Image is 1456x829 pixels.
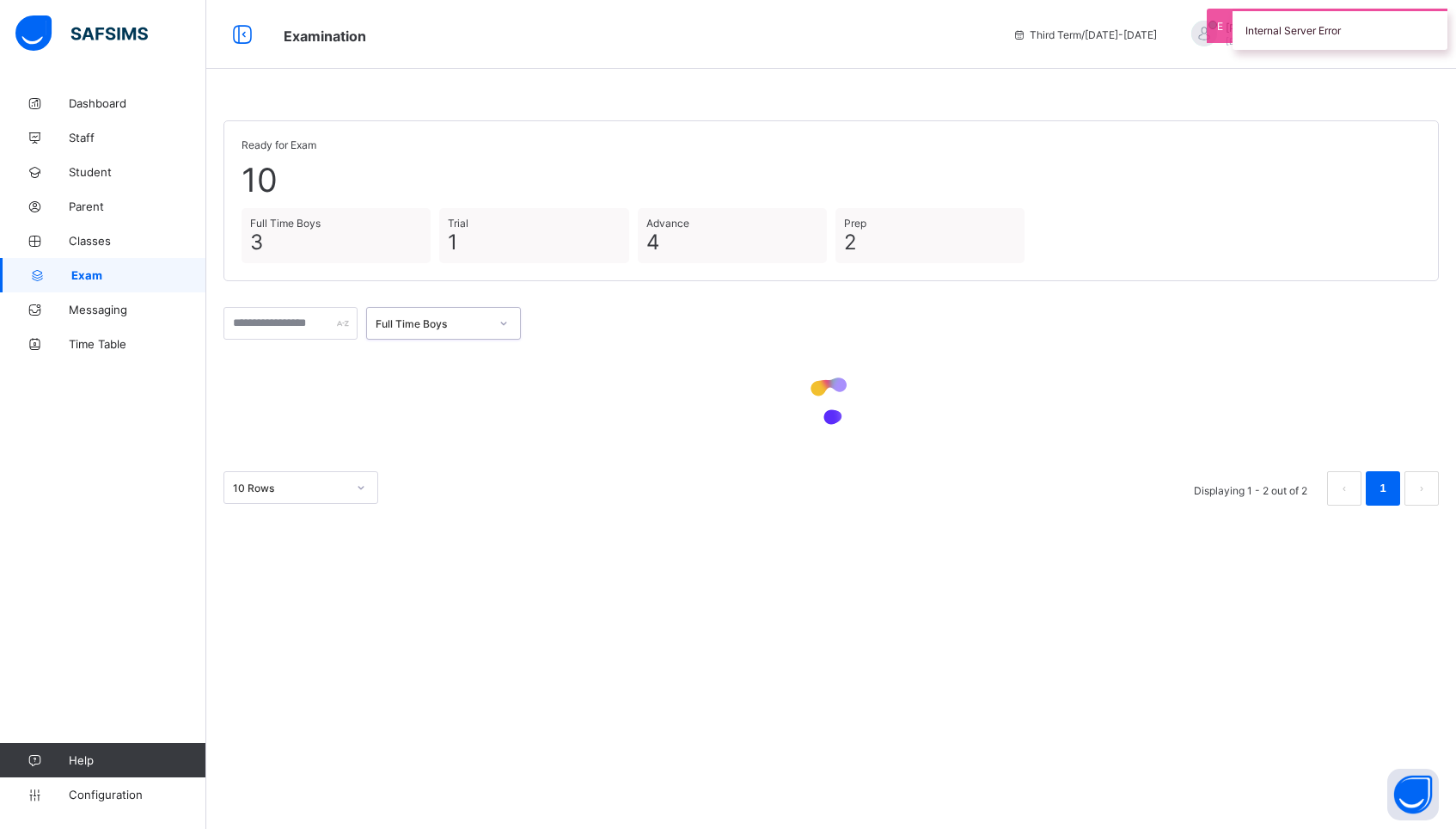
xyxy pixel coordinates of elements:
[844,217,1016,230] span: Prep
[250,230,422,255] span: 3
[448,217,620,230] span: Trial
[250,217,422,230] span: Full Time Boys
[1233,9,1447,50] div: Internal Server Error
[15,15,148,52] img: safsims
[242,138,1421,151] span: Ready for Exam
[242,160,1421,200] span: 10
[69,131,206,144] span: Staff
[1174,21,1415,49] div: SheikhUzair
[646,230,818,255] span: 4
[1366,471,1400,506] li: 1
[646,217,818,230] span: Advance
[69,200,206,213] span: Parent
[376,317,489,330] div: Full Time Boys
[844,230,1016,255] span: 2
[1404,471,1439,506] li: 下一页
[448,230,620,255] span: 1
[69,303,206,316] span: Messaging
[69,337,206,351] span: Time Table
[71,268,206,282] span: Exam
[1181,471,1320,506] li: Displaying 1 - 2 out of 2
[69,753,205,767] span: Help
[1327,471,1361,506] button: prev page
[284,28,366,45] span: Examination
[233,482,346,494] div: 10 Rows
[69,234,206,248] span: Classes
[69,96,206,110] span: Dashboard
[1404,471,1439,506] button: next page
[1374,477,1391,500] a: 1
[69,788,205,801] span: Configuration
[1387,769,1439,820] button: Open asap
[1327,471,1361,506] li: 上一页
[69,165,206,179] span: Student
[1012,28,1157,41] span: session/term information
